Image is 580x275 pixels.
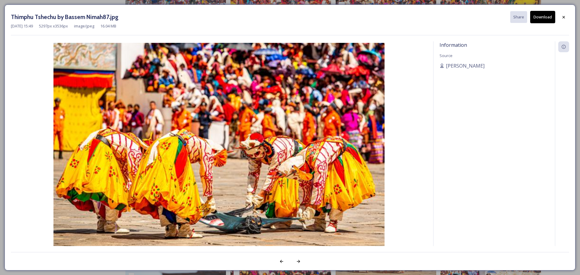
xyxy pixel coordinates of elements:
span: 16.04 MB [100,23,116,29]
button: Share [510,11,527,23]
h3: Thimphu Tshechu by Bassem Nimah87.jpg [11,13,118,21]
button: Download [530,11,555,23]
span: Information [440,42,467,48]
img: Thimphu%2520Tshechu%2520by%2520Bassem%2520Nimah87.jpg [11,43,427,264]
span: 5297 px x 3536 px [39,23,68,29]
span: [PERSON_NAME] [446,62,485,69]
span: Source [440,53,453,58]
span: [DATE] 15:49 [11,23,33,29]
span: image/jpeg [74,23,94,29]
